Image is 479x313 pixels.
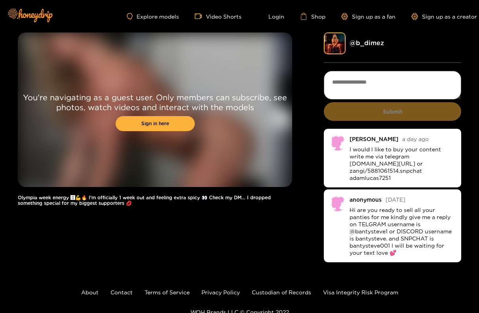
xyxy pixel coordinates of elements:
a: Video Shorts [195,13,241,20]
div: [PERSON_NAME] [350,136,398,142]
a: About [81,289,99,295]
a: Explore models [127,13,179,20]
img: no-avatar.png [330,135,346,151]
a: Login [257,13,284,20]
div: anonymous [350,197,382,202]
span: video-camera [195,13,206,20]
a: Visa Integrity Risk Program [323,289,398,295]
a: @ b_dimez [350,39,384,46]
span: a day ago [402,136,429,142]
p: You're navigating as a guest user. Only members can subscribe, see photos, watch videos and inter... [18,92,292,112]
a: Shop [300,13,325,20]
button: Submit [324,102,461,121]
span: [DATE] [386,197,405,202]
a: Sign in here [116,116,195,131]
a: Sign up as a fan [341,13,395,20]
a: Sign up as a creator [411,13,477,20]
a: Custodian of Records [252,289,311,295]
a: Privacy Policy [201,289,240,295]
h1: Olympia week energy 🅾💪🔥 I’m officially 1 week out and feeling extra spicy 👀 Check my DM… I droppe... [18,195,292,206]
img: no-avatar.png [330,195,346,211]
img: b_dimez [324,32,346,54]
a: Contact [110,289,133,295]
a: Terms of Service [144,289,190,295]
p: I would l like to buy your content write me via telegram [DOMAIN_NAME][URL] or zangi/5881061514.s... [350,146,455,181]
p: Hi are you ready to sell all your panties for me kindly give me a reply on TELGRAM username is @b... [350,206,455,256]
